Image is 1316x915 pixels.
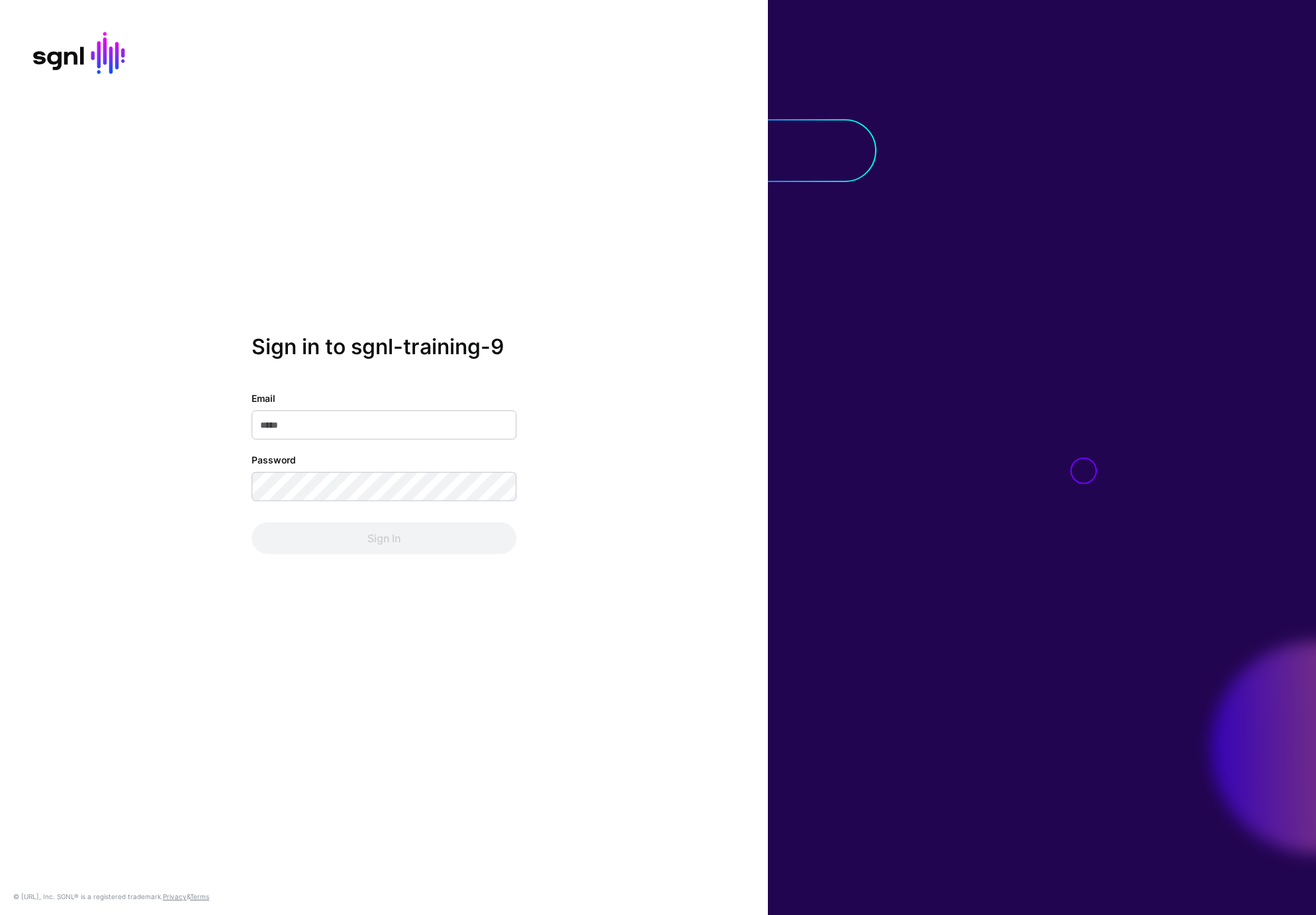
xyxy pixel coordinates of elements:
label: Password [252,453,296,467]
a: Privacy [163,892,187,900]
a: Terms [190,892,209,900]
label: Email [252,391,275,405]
h2: Sign in to sgnl-training-9 [252,334,516,360]
div: © [URL], Inc. SGNL® is a registered trademark. & [13,891,209,902]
